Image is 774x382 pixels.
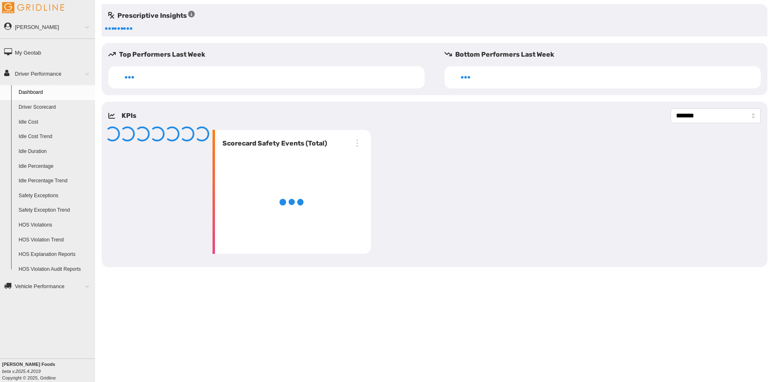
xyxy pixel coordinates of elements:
h6: Scorecard Safety Events (Total) [219,138,327,148]
a: Idle Percentage Trend [15,174,95,189]
a: HOS Violations [15,218,95,233]
a: Idle Duration [15,144,95,159]
h5: Bottom Performers Last Week [444,50,767,60]
a: Idle Cost [15,115,95,130]
div: Copyright © 2025, Gridline [2,361,95,381]
h5: Prescriptive Insights [108,11,195,21]
b: [PERSON_NAME] Foods [2,362,55,367]
a: Safety Exceptions [15,189,95,203]
a: Idle Cost Trend [15,129,95,144]
i: beta v.2025.4.2019 [2,369,41,374]
a: HOS Violation Trend [15,233,95,248]
a: Dashboard [15,85,95,100]
a: HOS Violation Audit Reports [15,262,95,277]
a: HOS Explanation Reports [15,247,95,262]
a: Driver Scorecard [15,100,95,115]
h5: Top Performers Last Week [108,50,431,60]
h5: KPIs [122,111,136,121]
img: Gridline [2,2,64,13]
a: Safety Exception Trend [15,203,95,218]
a: Idle Percentage [15,159,95,174]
